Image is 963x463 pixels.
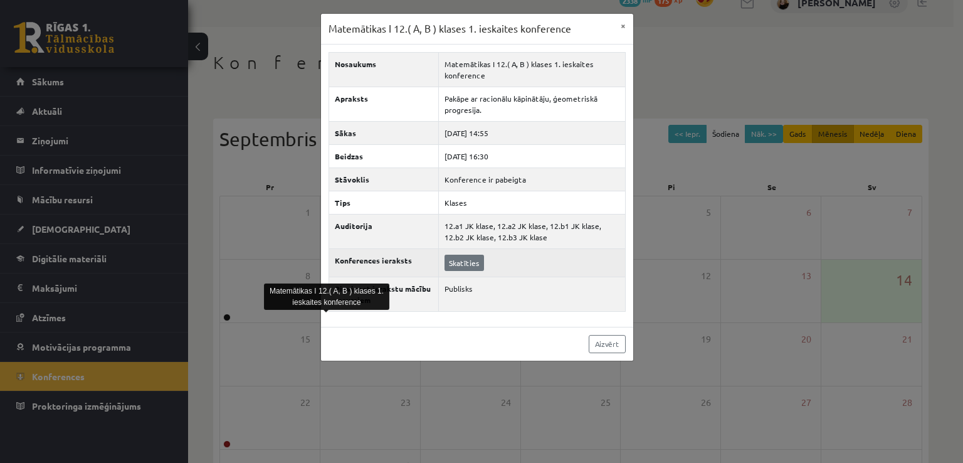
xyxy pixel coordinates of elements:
[329,52,438,87] th: Nosaukums
[329,121,438,144] th: Sākas
[438,191,625,214] td: Klases
[445,255,484,271] a: Skatīties
[438,277,625,311] td: Publisks
[438,168,625,191] td: Konference ir pabeigta
[438,52,625,87] td: Matemātikas I 12.( A, B ) klases 1. ieskaites konference
[329,277,438,311] th: Pievienot ierakstu mācību resursiem
[438,214,625,248] td: 12.a1 JK klase, 12.a2 JK klase, 12.b1 JK klase, 12.b2 JK klase, 12.b3 JK klase
[438,87,625,121] td: Pakāpe ar racionālu kāpinātāju, ģeometriskā progresija.
[264,284,389,310] div: Matemātikas I 12.( A, B ) klases 1. ieskaites konference
[329,21,571,36] h3: Matemātikas I 12.( A, B ) klases 1. ieskaites konference
[438,121,625,144] td: [DATE] 14:55
[438,144,625,168] td: [DATE] 16:30
[589,335,626,353] a: Aizvērt
[329,144,438,168] th: Beidzas
[329,87,438,121] th: Apraksts
[329,191,438,214] th: Tips
[329,168,438,191] th: Stāvoklis
[613,14,633,38] button: ×
[329,248,438,277] th: Konferences ieraksts
[329,214,438,248] th: Auditorija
